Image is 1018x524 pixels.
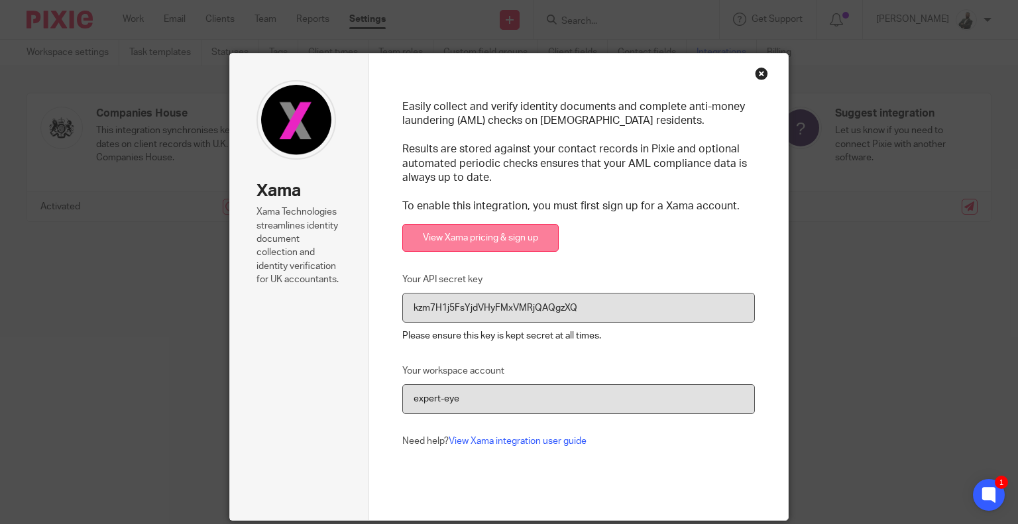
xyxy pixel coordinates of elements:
[256,205,343,286] p: Xama Technologies streamlines identity document collection and identity verification for UK accou...
[995,476,1008,489] div: 1
[755,67,768,80] div: Close this dialog window
[402,329,755,342] p: Please ensure this key is kept secret at all times.
[402,364,504,378] label: Your workspace account
[402,224,559,252] a: View Xama pricing & sign up
[449,437,587,446] a: View Xama integration user guide
[402,435,587,448] span: Need help?
[256,180,343,202] h2: Xama
[402,273,482,286] label: Your API secret key
[402,100,755,214] p: Easily collect and verify identity documents and complete anti-money laundering (AML) checks on [...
